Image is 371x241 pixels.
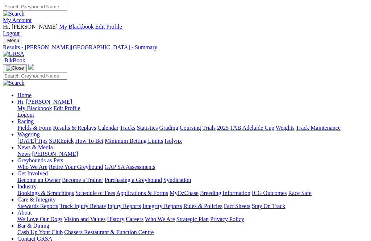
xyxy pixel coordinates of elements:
[17,164,368,170] div: Greyhounds as Pets
[17,229,63,235] a: Cash Up Your Club
[17,190,74,196] a: Bookings & Scratchings
[97,125,118,131] a: Calendar
[3,24,58,30] span: Hi, [PERSON_NAME]
[3,24,368,37] div: My Account
[17,177,368,183] div: Get Involved
[3,80,25,86] img: Search
[4,57,25,63] span: BlkBook
[17,118,34,124] a: Racing
[17,151,30,157] a: News
[105,177,162,183] a: Purchasing a Greyhound
[105,164,155,170] a: GAP SA Assessments
[17,99,72,105] span: Hi, [PERSON_NAME]
[49,138,74,144] a: SUREpick
[3,72,67,80] input: Search
[252,203,285,209] a: Stay On Track
[288,190,311,196] a: Race Safe
[120,125,136,131] a: Tracks
[3,44,368,51] a: Results - [PERSON_NAME][GEOGRAPHIC_DATA] - Summary
[17,203,58,209] a: Stewards Reports
[217,125,274,131] a: 2025 TAB Adelaide Cup
[210,216,244,222] a: Privacy Policy
[3,11,25,17] img: Search
[3,57,25,63] a: BlkBook
[252,190,287,196] a: ICG Outcomes
[95,24,122,30] a: Edit Profile
[180,125,201,131] a: Coursing
[224,203,250,209] a: Fact Sheets
[276,125,295,131] a: Weights
[17,151,368,157] div: News & Media
[53,125,96,131] a: Results & Replays
[17,183,37,190] a: Industry
[3,51,24,57] img: GRSA
[17,170,48,176] a: Get Involved
[17,229,368,236] div: Bar & Dining
[126,216,143,222] a: Careers
[159,125,178,131] a: Grading
[17,92,32,98] a: Home
[17,203,368,209] div: Care & Integrity
[17,177,61,183] a: Become an Owner
[17,157,63,163] a: Greyhounds as Pets
[142,203,182,209] a: Integrity Reports
[3,17,32,23] a: My Account
[17,190,368,196] div: Industry
[17,196,56,203] a: Care & Integrity
[17,216,368,223] div: About
[105,138,163,144] a: Minimum Betting Limits
[3,37,22,44] button: Toggle navigation
[59,203,106,209] a: Track Injury Rebate
[6,65,24,71] img: Close
[17,216,62,222] a: We Love Our Dogs
[296,125,341,131] a: Track Maintenance
[17,105,368,118] div: Hi, [PERSON_NAME]
[32,151,78,157] a: [PERSON_NAME]
[17,125,51,131] a: Fields & Form
[7,38,19,43] span: Menu
[17,144,53,150] a: News & Media
[163,177,191,183] a: Syndication
[3,30,20,36] a: Logout
[17,209,32,216] a: About
[17,138,368,144] div: Wagering
[116,190,168,196] a: Applications & Forms
[3,3,67,11] input: Search
[17,105,52,111] a: My Blackbook
[75,190,115,196] a: Schedule of Fees
[64,216,105,222] a: Vision and Values
[107,203,141,209] a: Injury Reports
[202,125,216,131] a: Trials
[137,125,158,131] a: Statistics
[17,131,40,137] a: Wagering
[3,64,27,72] button: Toggle navigation
[75,138,104,144] a: How To Bet
[17,125,368,131] div: Racing
[59,24,94,30] a: My Blackbook
[145,216,175,222] a: Who We Are
[17,112,34,118] a: Logout
[64,229,154,235] a: Chasers Restaurant & Function Centre
[62,177,103,183] a: Become a Trainer
[54,105,80,111] a: Edit Profile
[17,223,49,229] a: Bar & Dining
[176,216,209,222] a: Strategic Plan
[28,64,34,70] img: logo-grsa-white.png
[170,190,199,196] a: MyOzChase
[17,164,47,170] a: Who We Are
[164,138,182,144] a: Isolynx
[17,99,74,105] a: Hi, [PERSON_NAME]
[49,164,103,170] a: Retire Your Greyhound
[17,138,47,144] a: [DATE] Tips
[200,190,250,196] a: Breeding Information
[107,216,124,222] a: History
[183,203,222,209] a: Rules & Policies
